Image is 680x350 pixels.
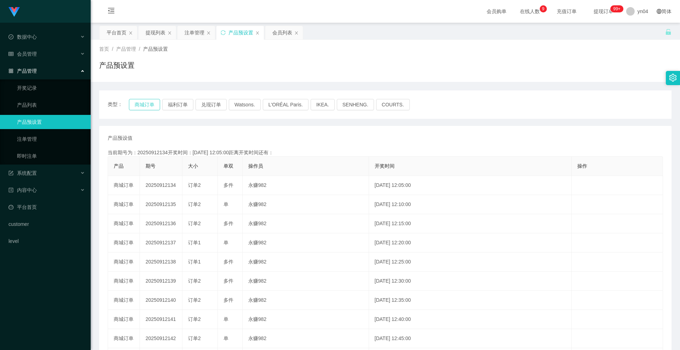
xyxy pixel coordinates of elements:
span: / [112,46,113,52]
td: 20250912141 [140,310,182,329]
i: 图标: table [8,51,13,56]
div: 当前期号为：20250912134开奖时间：[DATE] 12:05:00距离开奖时间还有： [108,149,663,156]
span: / [139,46,140,52]
td: 20250912142 [140,329,182,348]
td: [DATE] 12:20:00 [369,233,572,252]
td: [DATE] 12:30:00 [369,272,572,291]
span: 单 [223,240,228,245]
button: 商城订单 [129,99,160,110]
div: 产品预设置 [228,26,253,39]
span: 大小 [188,163,198,169]
td: 商城订单 [108,214,140,233]
td: 永赚982 [243,176,369,195]
span: 订单2 [188,182,201,188]
td: 商城订单 [108,272,140,291]
td: 20250912140 [140,291,182,310]
td: 20250912134 [140,176,182,195]
span: 提现订单 [590,9,617,14]
h1: 产品预设置 [99,60,135,71]
i: 图标: sync [221,30,226,35]
a: 产品列表 [17,98,85,112]
td: 永赚982 [243,214,369,233]
td: 商城订单 [108,329,140,348]
td: [DATE] 12:40:00 [369,310,572,329]
span: 产品 [114,163,124,169]
a: 图标: dashboard平台首页 [8,200,85,214]
span: 多件 [223,278,233,284]
td: 永赚982 [243,329,369,348]
button: Watsons. [229,99,261,110]
i: 图标: menu-fold [99,0,123,23]
i: 图标: unlock [665,29,671,35]
span: 单 [223,201,228,207]
span: 会员管理 [8,51,37,57]
button: 福利订单 [162,99,193,110]
i: 图标: profile [8,188,13,193]
span: 充值订单 [553,9,580,14]
td: [DATE] 12:10:00 [369,195,572,214]
td: 永赚982 [243,252,369,272]
span: 订单2 [188,221,201,226]
span: 产品预设值 [108,134,132,142]
span: 订单2 [188,278,201,284]
div: 注单管理 [185,26,204,39]
i: 图标: form [8,171,13,176]
a: 产品预设置 [17,115,85,129]
td: [DATE] 12:35:00 [369,291,572,310]
p: 9 [542,5,544,12]
td: 永赚982 [243,291,369,310]
a: 即时注单 [17,149,85,163]
td: 20250912137 [140,233,182,252]
i: 图标: close [294,31,299,35]
a: 开奖记录 [17,81,85,95]
span: 期号 [146,163,155,169]
div: 会员列表 [272,26,292,39]
span: 类型： [108,99,129,110]
td: 永赚982 [243,195,369,214]
td: [DATE] 12:05:00 [369,176,572,195]
span: 在线人数 [516,9,543,14]
span: 订单2 [188,335,201,341]
button: COURTS. [376,99,410,110]
a: level [8,234,85,248]
i: 图标: close [255,31,260,35]
td: [DATE] 12:15:00 [369,214,572,233]
span: 多件 [223,297,233,303]
span: 订单1 [188,240,201,245]
span: 单双 [223,163,233,169]
sup: 9 [540,5,547,12]
td: 20250912138 [140,252,182,272]
a: 注单管理 [17,132,85,146]
span: 产品预设置 [143,46,168,52]
i: 图标: close [129,31,133,35]
i: 图标: close [206,31,211,35]
i: 图标: close [168,31,172,35]
td: 20250912139 [140,272,182,291]
td: 永赚982 [243,272,369,291]
span: 多件 [223,182,233,188]
span: 内容中心 [8,187,37,193]
span: 单 [223,316,228,322]
span: 订单2 [188,316,201,322]
span: 操作 [577,163,587,169]
span: 操作员 [248,163,263,169]
span: 首页 [99,46,109,52]
td: 商城订单 [108,233,140,252]
i: 图标: check-circle-o [8,34,13,39]
div: 平台首页 [107,26,126,39]
span: 产品管理 [116,46,136,52]
span: 数据中心 [8,34,37,40]
span: 订单2 [188,297,201,303]
i: 图标: setting [669,74,677,82]
button: SENHENG. [337,99,374,110]
td: 永赚982 [243,310,369,329]
span: 开奖时间 [375,163,395,169]
sup: 283 [610,5,623,12]
span: 多件 [223,221,233,226]
td: [DATE] 12:45:00 [369,329,572,348]
td: 20250912135 [140,195,182,214]
td: 商城订单 [108,252,140,272]
i: 图标: appstore-o [8,68,13,73]
td: 商城订单 [108,176,140,195]
span: 产品管理 [8,68,37,74]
